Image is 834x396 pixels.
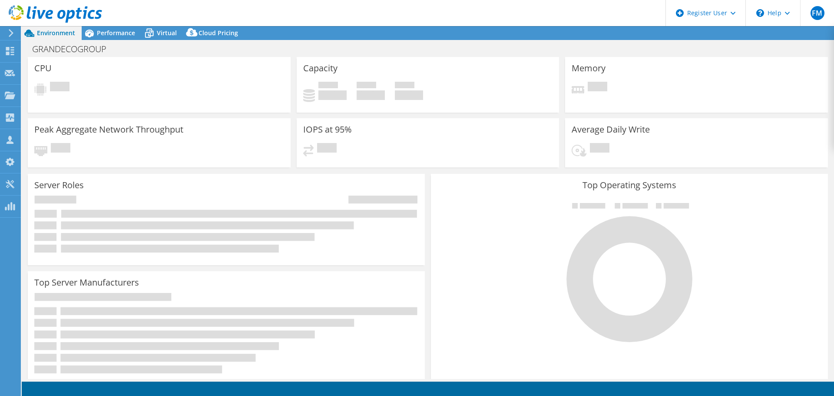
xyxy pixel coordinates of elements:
[357,90,385,100] h4: 0 GiB
[590,143,609,155] span: Pending
[34,180,84,190] h3: Server Roles
[28,44,120,54] h1: GRANDECOGROUP
[357,82,376,90] span: Free
[572,125,650,134] h3: Average Daily Write
[34,278,139,287] h3: Top Server Manufacturers
[199,29,238,37] span: Cloud Pricing
[395,90,423,100] h4: 0 GiB
[811,6,824,20] span: FM
[34,125,183,134] h3: Peak Aggregate Network Throughput
[437,180,821,190] h3: Top Operating Systems
[97,29,135,37] span: Performance
[318,90,347,100] h4: 0 GiB
[157,29,177,37] span: Virtual
[756,9,764,17] svg: \n
[303,125,352,134] h3: IOPS at 95%
[395,82,414,90] span: Total
[317,143,337,155] span: Pending
[318,82,338,90] span: Used
[34,63,52,73] h3: CPU
[37,29,75,37] span: Environment
[50,82,69,93] span: Pending
[588,82,607,93] span: Pending
[572,63,606,73] h3: Memory
[51,143,70,155] span: Pending
[303,63,338,73] h3: Capacity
